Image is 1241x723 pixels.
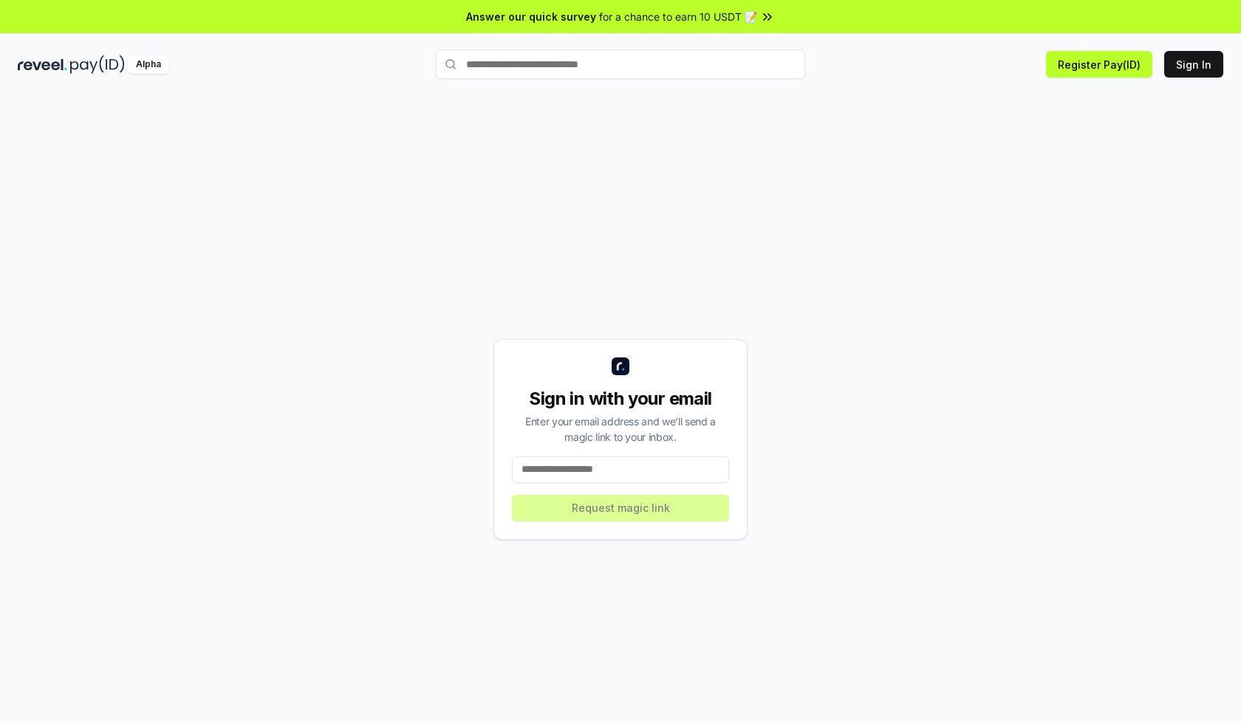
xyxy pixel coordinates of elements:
img: logo_small [612,357,629,375]
button: Sign In [1164,51,1223,78]
img: pay_id [70,55,125,74]
span: for a chance to earn 10 USDT 📝 [599,9,757,24]
div: Sign in with your email [512,387,729,411]
img: reveel_dark [18,55,67,74]
span: Answer our quick survey [466,9,596,24]
button: Register Pay(ID) [1046,51,1152,78]
div: Enter your email address and we’ll send a magic link to your inbox. [512,414,729,445]
div: Alpha [128,55,169,74]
